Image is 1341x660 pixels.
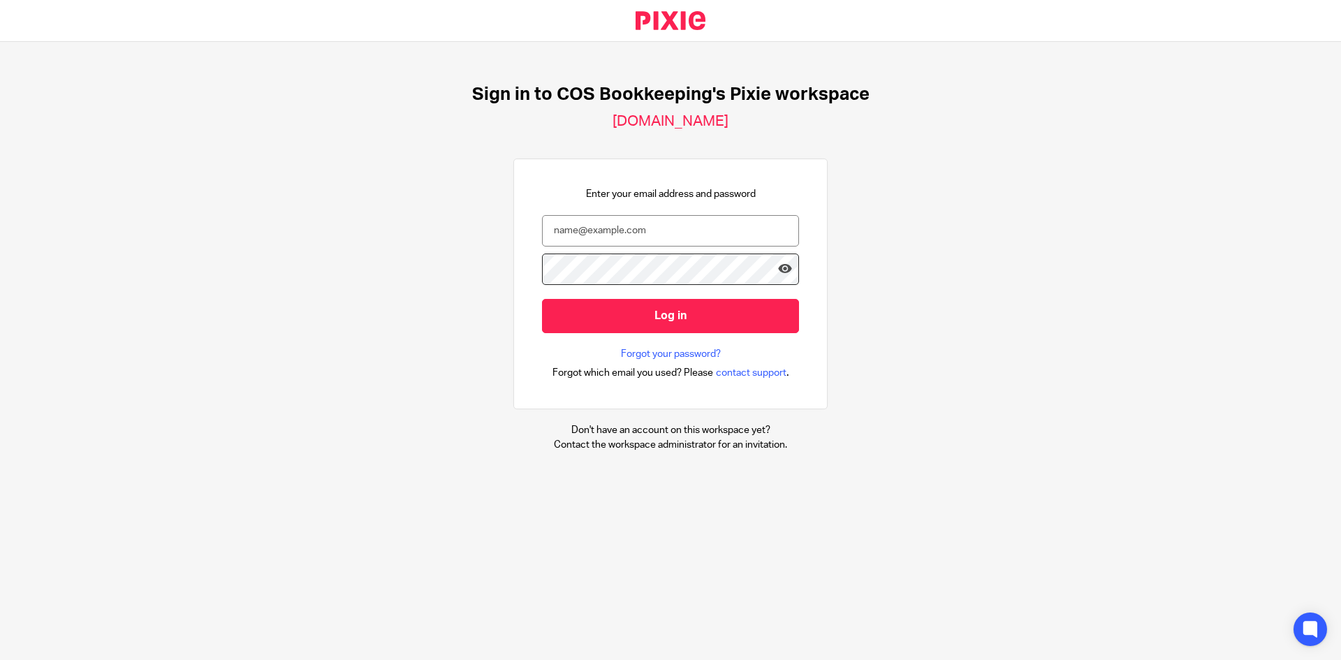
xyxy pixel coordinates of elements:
[552,366,713,380] span: Forgot which email you used? Please
[552,365,789,381] div: .
[554,423,787,437] p: Don't have an account on this workspace yet?
[586,187,756,201] p: Enter your email address and password
[716,366,786,380] span: contact support
[621,347,721,361] a: Forgot your password?
[472,84,870,105] h1: Sign in to COS Bookkeeping's Pixie workspace
[554,438,787,452] p: Contact the workspace administrator for an invitation.
[542,215,799,247] input: name@example.com
[542,299,799,333] input: Log in
[613,112,728,131] h2: [DOMAIN_NAME]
